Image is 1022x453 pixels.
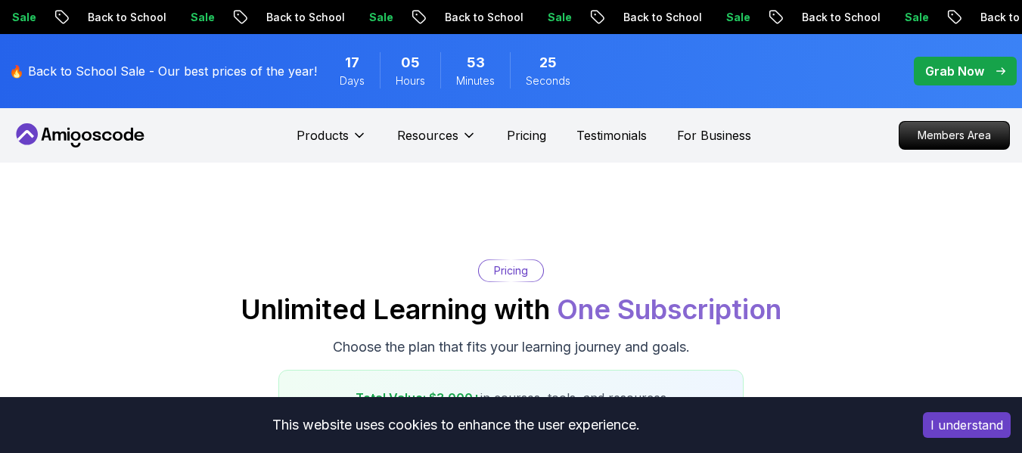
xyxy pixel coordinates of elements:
[526,73,570,88] span: Seconds
[163,10,211,25] p: Sale
[417,10,520,25] p: Back to School
[467,52,485,73] span: 53 Minutes
[297,126,367,157] button: Products
[60,10,163,25] p: Back to School
[397,126,477,157] button: Resources
[297,126,349,144] p: Products
[507,126,546,144] a: Pricing
[557,293,781,326] span: One Subscription
[238,10,341,25] p: Back to School
[494,263,528,278] p: Pricing
[774,10,877,25] p: Back to School
[899,121,1010,150] a: Members Area
[677,126,751,144] a: For Business
[341,10,390,25] p: Sale
[297,389,725,407] p: in courses, tools, and resources
[356,390,480,405] span: Total Value: $3,000+
[698,10,747,25] p: Sale
[456,73,495,88] span: Minutes
[401,52,420,73] span: 5 Hours
[539,52,557,73] span: 25 Seconds
[241,294,781,324] h2: Unlimited Learning with
[877,10,925,25] p: Sale
[340,73,365,88] span: Days
[345,52,359,73] span: 17 Days
[899,122,1009,149] p: Members Area
[396,73,425,88] span: Hours
[595,10,698,25] p: Back to School
[9,62,317,80] p: 🔥 Back to School Sale - Our best prices of the year!
[333,337,690,358] p: Choose the plan that fits your learning journey and goals.
[397,126,458,144] p: Resources
[923,412,1011,438] button: Accept cookies
[11,408,900,442] div: This website uses cookies to enhance the user experience.
[576,126,647,144] a: Testimonials
[925,62,984,80] p: Grab Now
[520,10,568,25] p: Sale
